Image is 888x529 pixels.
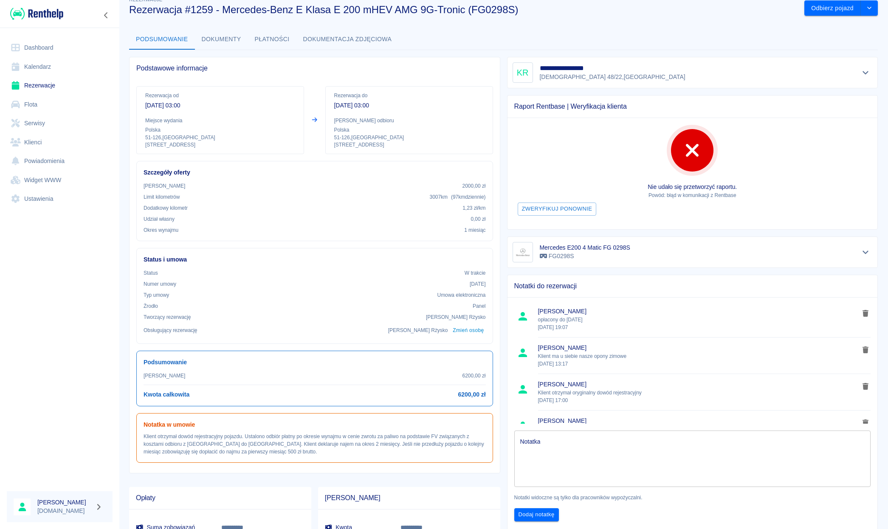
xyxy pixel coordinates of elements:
[144,226,178,234] p: Okres wynajmu
[248,29,296,50] button: Płatności
[144,433,486,456] p: Klient otrzymał dowód rejestracyjny pojazdu. Ustalono odbiór płatny po okresie wynajmu w cenie zw...
[145,92,295,99] p: Rezerwacja od
[334,134,484,141] p: 51-126 , [GEOGRAPHIC_DATA]
[437,291,486,299] p: Umowa elektroniczna
[7,114,113,133] a: Serwisy
[136,64,493,73] span: Podstawowe informacje
[430,193,486,201] p: 3007 km
[144,182,185,190] p: [PERSON_NAME]
[462,372,486,380] p: 6200,00 zł
[514,191,871,199] p: Powód: błąd w komunikacji z Rentbase
[144,390,189,399] h6: Kwota całkowita
[144,280,176,288] p: Numer umowy
[514,183,871,191] p: Nie udało się przetworzyć raportu.
[144,358,486,367] h6: Podsumowanie
[7,95,113,114] a: Flota
[145,141,295,149] p: [STREET_ADDRESS]
[388,326,448,334] p: [PERSON_NAME] Rżysko
[859,344,872,355] button: delete note
[538,324,860,331] p: [DATE] 19:07
[859,67,873,79] button: Pokaż szczegóły
[471,215,485,223] p: 0,00 zł
[136,494,304,502] span: Opłaty
[538,397,860,404] p: [DATE] 17:00
[145,126,295,134] p: Polska
[296,29,399,50] button: Dokumentacja zdjęciowa
[859,246,873,258] button: Pokaż szczegóły
[859,381,872,392] button: delete note
[144,420,486,429] h6: Notatka w umowie
[465,269,486,277] p: W trakcie
[325,494,493,502] span: [PERSON_NAME]
[538,389,860,404] p: Klient otrzymał oryginalny dowód rejestracyjny
[334,101,484,110] p: [DATE] 03:00
[514,102,871,111] span: Raport Rentbase | Weryfikacja klienta
[7,133,113,152] a: Klienci
[514,282,871,290] span: Notatki do rezerwacji
[7,7,63,21] a: Renthelp logo
[540,73,685,82] p: [DEMOGRAPHIC_DATA] 48/22 , [GEOGRAPHIC_DATA]
[144,168,486,177] h6: Szczegóły oferty
[518,203,597,216] button: Zweryfikuj ponownie
[538,316,860,331] p: opłacony do [DATE]
[514,244,531,261] img: Image
[473,302,486,310] p: Panel
[144,255,486,264] h6: Status i umowa
[464,226,485,234] p: 1 miesiąc
[144,372,185,380] p: [PERSON_NAME]
[538,360,860,368] p: [DATE] 13:17
[426,313,486,321] p: [PERSON_NAME] Rżysko
[195,29,248,50] button: Dokumenty
[514,508,559,521] button: Dodaj notatkę
[145,117,295,124] p: Miejsce wydania
[513,62,533,83] div: KR
[538,343,860,352] span: [PERSON_NAME]
[7,189,113,208] a: Ustawienia
[538,416,860,425] span: [PERSON_NAME]
[144,204,188,212] p: Dodatkowy kilometr
[7,171,113,190] a: Widget WWW
[538,307,860,316] span: [PERSON_NAME]
[37,498,92,506] h6: [PERSON_NAME]
[451,194,486,200] span: ( 97 km dziennie )
[129,4,798,16] h3: Rezerwacja #1259 - Mercedes-Benz E Klasa E 200 mHEV AMG 9G-Tronic (FG0298S)
[37,506,92,515] p: [DOMAIN_NAME]
[7,57,113,76] a: Kalendarz
[7,152,113,171] a: Powiadomienia
[859,308,872,319] button: delete note
[538,380,860,389] span: [PERSON_NAME]
[144,302,158,310] p: Żrodło
[334,117,484,124] p: [PERSON_NAME] odbioru
[145,134,295,141] p: 51-126 , [GEOGRAPHIC_DATA]
[334,126,484,134] p: Polska
[462,182,486,190] p: 2000,00 zł
[334,141,484,149] p: [STREET_ADDRESS]
[10,7,63,21] img: Renthelp logo
[514,494,871,501] p: Notatki widoczne są tylko dla pracowników wypożyczalni.
[100,10,113,21] button: Zwiń nawigację
[804,0,861,16] button: Odbierz pojazd
[144,291,169,299] p: Typ umowy
[538,352,860,368] p: Klient ma u siebie nasze opony zimowe
[458,390,486,399] h6: 6200,00 zł
[7,76,113,95] a: Rezerwacje
[145,101,295,110] p: [DATE] 03:00
[144,269,158,277] p: Status
[859,417,872,428] button: delete note
[540,243,630,252] h6: Mercedes E200 4 Matic FG 0298S
[7,38,113,57] a: Dashboard
[861,0,878,16] button: drop-down
[144,313,191,321] p: Tworzący rezerwację
[129,29,195,50] button: Podsumowanie
[144,326,197,334] p: Obsługujący rezerwację
[540,252,630,261] p: FG0298S
[144,193,180,201] p: Limit kilometrów
[144,215,175,223] p: Udział własny
[470,280,486,288] p: [DATE]
[462,204,485,212] p: 1,23 zł /km
[451,324,485,337] button: Zmień osobę
[334,92,484,99] p: Rezerwacja do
